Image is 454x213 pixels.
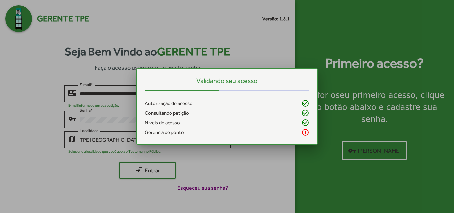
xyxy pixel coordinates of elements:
mat-icon: check_circle_outline [301,119,309,127]
span: Níveis de acesso [145,119,180,127]
mat-icon: error_outline [301,128,309,136]
span: Gerência de ponto [145,129,184,136]
mat-icon: check_circle_outline [301,99,309,107]
span: Autorização de acesso [145,100,193,107]
h5: Validando seu acesso [145,77,309,85]
span: Consultando petição [145,109,189,117]
mat-icon: check_circle_outline [301,109,309,117]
